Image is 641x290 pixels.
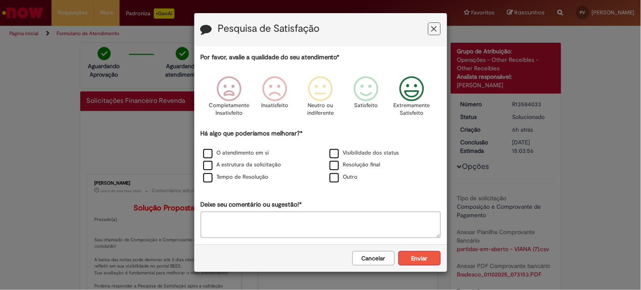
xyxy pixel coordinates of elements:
label: Resolução final [330,161,381,169]
label: Por favor, avalie a qualidade do seu atendimento* [201,53,340,62]
button: Enviar [398,251,441,265]
p: Insatisfeito [261,102,288,110]
label: Outro [330,173,358,181]
p: Completamente Insatisfeito [209,102,249,117]
button: Cancelar [352,251,395,265]
label: O atendimento em si [203,149,269,157]
div: Há algo que poderíamos melhorar?* [201,129,441,184]
p: Neutro ou indiferente [305,102,336,117]
div: Completamente Insatisfeito [207,70,251,128]
p: Extremamente Satisfeito [394,102,430,117]
label: Deixe seu comentário ou sugestão!* [201,200,302,209]
label: A estrutura da solicitação [203,161,281,169]
div: Satisfeito [345,70,388,128]
div: Insatisfeito [253,70,296,128]
p: Satisfeito [355,102,378,110]
div: Extremamente Satisfeito [390,70,434,128]
label: Tempo de Resolução [203,173,269,181]
label: Pesquisa de Satisfação [218,23,320,34]
div: Neutro ou indiferente [299,70,342,128]
label: Visibilidade dos status [330,149,399,157]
